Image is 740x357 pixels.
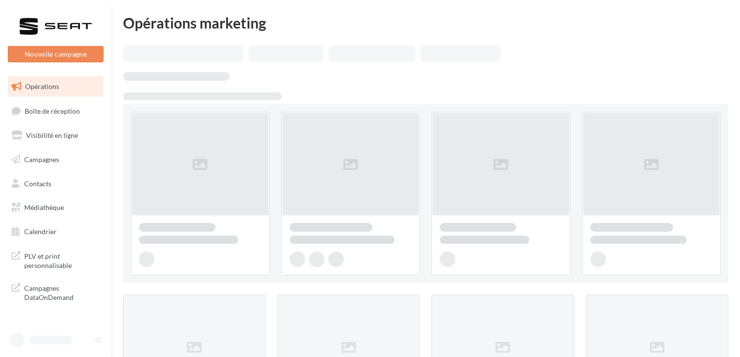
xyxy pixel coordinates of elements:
a: PLV et print personnalisable [6,246,106,274]
a: Médiathèque [6,197,106,218]
span: PLV et print personnalisable [24,250,100,270]
a: Campagnes DataOnDemand [6,278,106,306]
div: Opérations marketing [123,15,728,30]
span: Calendrier [24,227,57,236]
a: Visibilité en ligne [6,125,106,146]
a: Opérations [6,76,106,97]
span: Campagnes [24,155,59,164]
a: Boîte de réception [6,101,106,121]
span: Visibilité en ligne [26,131,78,139]
span: Boîte de réception [25,106,80,115]
a: Campagnes [6,149,106,170]
span: Médiathèque [24,203,64,211]
span: Contacts [24,179,51,187]
span: Campagnes DataOnDemand [24,282,100,302]
button: Nouvelle campagne [8,46,104,62]
span: Opérations [25,82,59,90]
a: Calendrier [6,222,106,242]
a: Contacts [6,174,106,194]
